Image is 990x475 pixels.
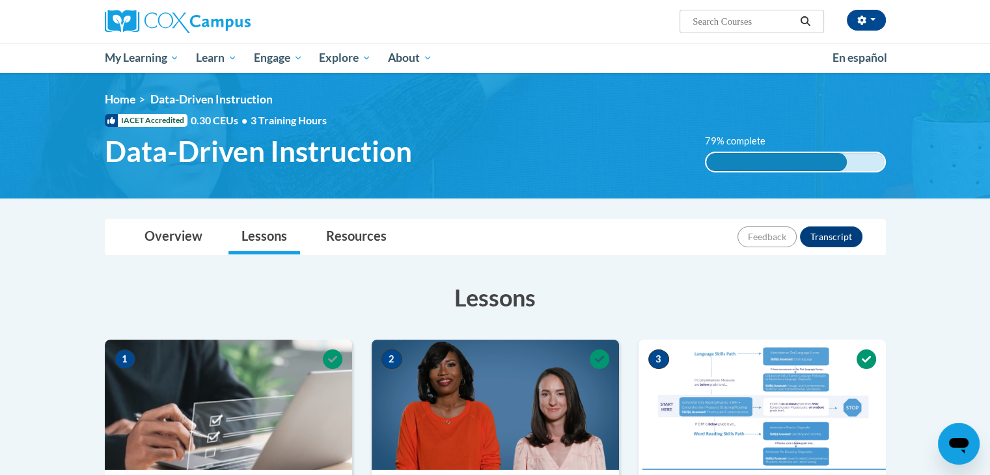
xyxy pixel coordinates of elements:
[105,10,251,33] img: Cox Campus
[187,43,245,73] a: Learn
[648,349,669,369] span: 3
[372,340,619,470] img: Course Image
[938,423,980,465] iframe: Button to launch messaging window
[105,114,187,127] span: IACET Accredited
[313,220,400,254] a: Resources
[245,43,311,73] a: Engage
[847,10,886,31] button: Account Settings
[705,134,780,148] label: 79% complete
[832,51,887,64] span: En español
[737,226,797,247] button: Feedback
[85,43,905,73] div: Main menu
[795,14,815,29] button: Search
[691,14,795,29] input: Search Courses
[196,50,237,66] span: Learn
[824,44,896,72] a: En español
[639,340,886,470] img: Course Image
[319,50,371,66] span: Explore
[105,10,352,33] a: Cox Campus
[379,43,441,73] a: About
[381,349,402,369] span: 2
[388,50,432,66] span: About
[105,134,412,169] span: Data-Driven Instruction
[96,43,188,73] a: My Learning
[115,349,135,369] span: 1
[105,281,886,314] h3: Lessons
[800,226,862,247] button: Transcript
[150,92,273,106] span: Data-Driven Instruction
[105,340,352,470] img: Course Image
[706,153,847,171] div: 79% complete
[191,113,251,128] span: 0.30 CEUs
[251,114,327,126] span: 3 Training Hours
[241,114,247,126] span: •
[310,43,379,73] a: Explore
[254,50,303,66] span: Engage
[105,92,135,106] a: Home
[131,220,215,254] a: Overview
[228,220,300,254] a: Lessons
[104,50,179,66] span: My Learning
